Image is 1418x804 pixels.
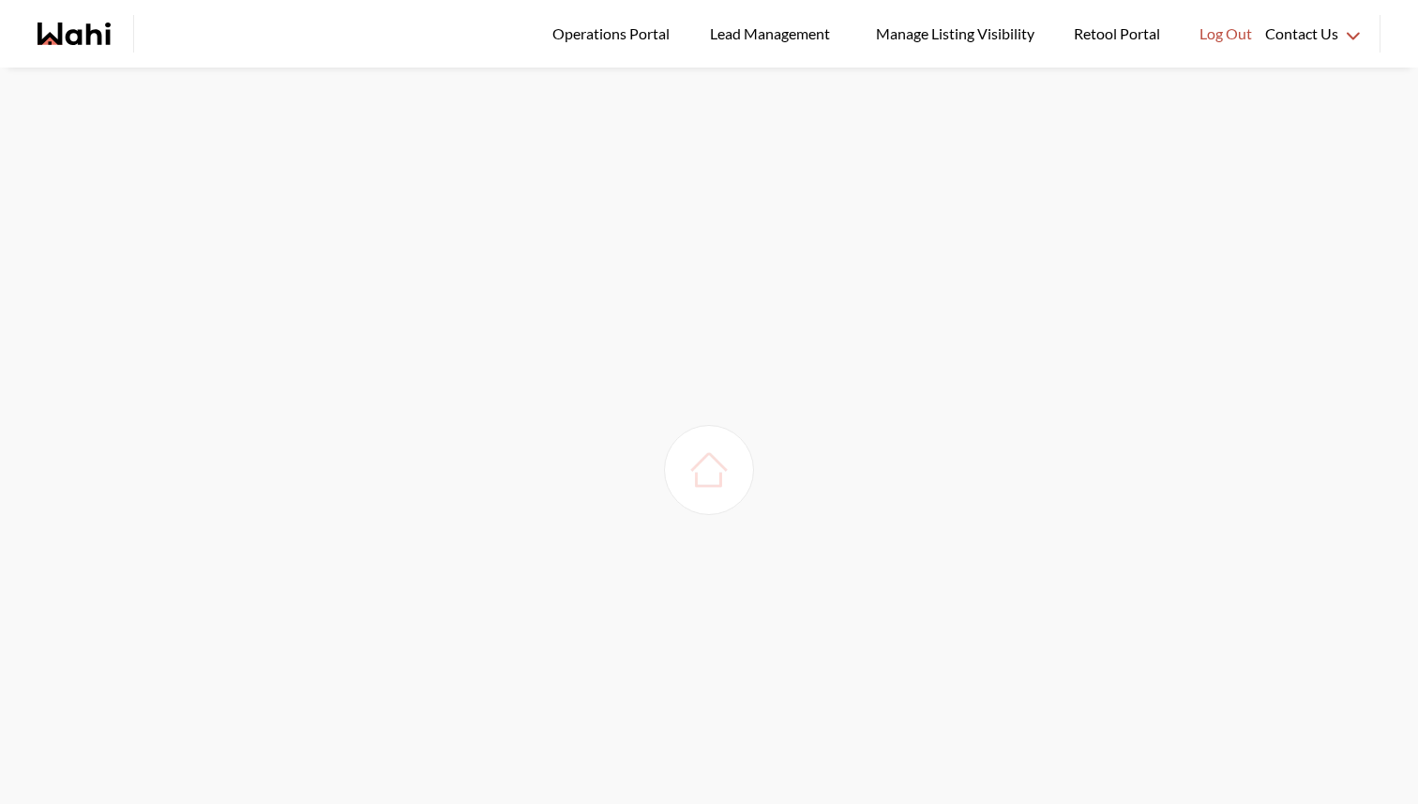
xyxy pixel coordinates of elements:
[683,444,735,496] img: loading house image
[870,22,1040,46] span: Manage Listing Visibility
[552,22,676,46] span: Operations Portal
[1074,22,1166,46] span: Retool Portal
[38,23,111,45] a: Wahi homepage
[1199,22,1252,46] span: Log Out
[710,22,837,46] span: Lead Management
